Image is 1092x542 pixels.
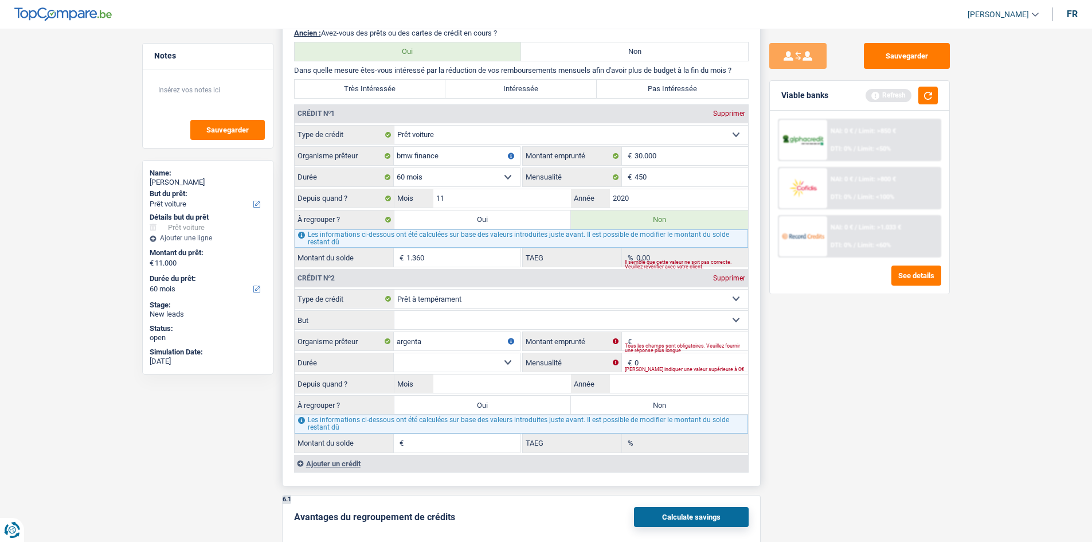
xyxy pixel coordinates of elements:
[206,126,249,134] span: Sauvegarder
[294,66,749,75] p: Dans quelle mesure êtes-vous intéressé par la réduction de vos remboursements mensuels afin d'avo...
[150,189,264,198] label: But du prêt:
[622,434,636,453] span: %
[394,248,406,267] span: €
[445,80,597,98] label: Intéressée
[622,248,636,267] span: %
[866,89,911,102] div: Refresh
[150,333,266,342] div: open
[523,434,622,453] label: TAEG
[295,126,394,144] label: Type de crédit
[283,496,291,504] div: 6.1
[295,168,394,186] label: Durée
[571,189,610,208] label: Année
[859,224,901,231] span: Limit: >1.033 €
[433,375,572,393] input: MM
[610,189,748,208] input: AAAA
[831,176,853,183] span: NAI: 0 €
[710,110,748,117] div: Supprimer
[710,275,748,282] div: Supprimer
[610,375,748,393] input: AAAA
[295,396,394,414] label: À regrouper ?
[150,248,264,258] label: Montant du prêt:
[1067,9,1078,20] div: fr
[150,357,266,366] div: [DATE]
[523,332,622,350] label: Montant emprunté
[781,91,828,100] div: Viable banks
[295,42,522,61] label: Oui
[523,168,622,186] label: Mensualité
[831,224,853,231] span: NAI: 0 €
[295,311,394,329] label: But
[295,248,394,267] label: Montant du solde
[394,210,572,229] label: Oui
[14,7,112,21] img: TopCompare Logo
[625,262,748,267] div: Il semble que cette valeur ne soit pas correcte. Veuillez revérifier avec votre client.
[831,145,852,153] span: DTI: 0%
[150,274,264,283] label: Durée du prêt:
[855,176,857,183] span: /
[295,415,748,433] div: Les informations ci-dessous ont été calculées sur base des valeurs introduites juste avant. Il es...
[150,213,266,222] div: Détails but du prêt
[571,396,748,414] label: Non
[150,348,266,357] div: Simulation Date:
[891,266,941,286] button: See details
[854,193,856,201] span: /
[859,176,896,183] span: Limit: >800 €
[150,324,266,333] div: Status:
[864,43,950,69] button: Sauvegarder
[782,134,824,147] img: AlphaCredit
[295,229,748,248] div: Les informations ci-dessous ont été calculées sur base des valeurs introduites juste avant. Il es...
[295,80,446,98] label: Très Intéressée
[190,120,265,140] button: Sauvegarder
[855,127,857,135] span: /
[295,353,394,372] label: Durée
[295,332,394,350] label: Organisme prêteur
[782,225,824,247] img: Record Credits
[571,375,610,393] label: Année
[150,169,266,178] div: Name:
[831,193,852,201] span: DTI: 0%
[295,375,394,393] label: Depuis quand ?
[394,375,433,393] label: Mois
[854,145,856,153] span: /
[831,241,852,249] span: DTI: 0%
[521,42,748,61] label: Non
[294,512,455,522] div: Avantages du regroupement de crédits
[634,507,749,527] button: Calculate savings
[622,168,635,186] span: €
[855,224,857,231] span: /
[295,290,394,308] label: Type de crédit
[854,241,856,249] span: /
[622,353,635,372] span: €
[295,189,394,208] label: Depuis quand ?
[571,210,748,229] label: Non
[394,396,572,414] label: Oui
[523,147,622,165] label: Montant emprunté
[597,80,748,98] label: Pas Intéressée
[523,353,622,372] label: Mensualité
[295,110,338,117] div: Crédit nº1
[295,434,394,453] label: Montant du solde
[622,147,635,165] span: €
[968,10,1029,20] span: [PERSON_NAME]
[295,210,394,229] label: À regrouper ?
[625,346,748,350] div: Tous les champs sont obligatoires. Veuillez fournir une réponse plus longue
[782,177,824,198] img: Cofidis
[831,127,853,135] span: NAI: 0 €
[625,367,748,372] div: [PERSON_NAME] indiquer une valeur supérieure à 0€
[859,127,896,135] span: Limit: >850 €
[150,259,154,268] span: €
[294,29,321,37] span: Ancien :
[622,332,635,350] span: €
[150,310,266,319] div: New leads
[433,189,572,208] input: MM
[394,434,406,453] span: €
[294,29,749,37] p: Avez-vous des prêts ou des cartes de crédit en cours ?
[858,241,891,249] span: Limit: <60%
[958,5,1039,24] a: [PERSON_NAME]
[294,455,748,472] div: Ajouter un crédit
[150,178,266,187] div: [PERSON_NAME]
[858,145,891,153] span: Limit: <50%
[295,275,338,282] div: Crédit nº2
[858,193,894,201] span: Limit: <100%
